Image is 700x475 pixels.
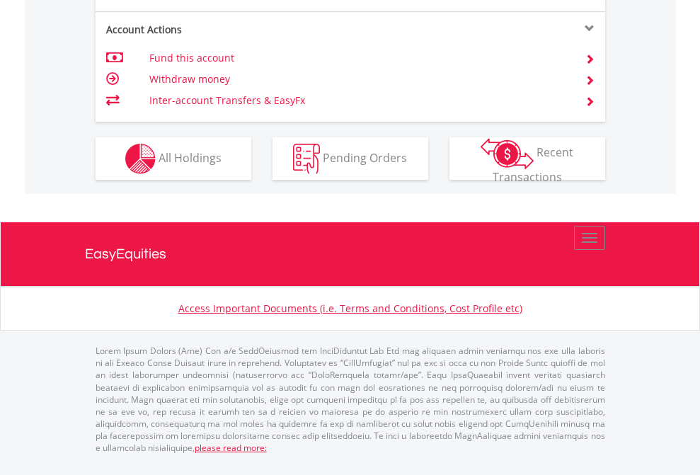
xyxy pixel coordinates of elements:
[481,138,534,169] img: transactions-zar-wht.png
[85,222,616,286] a: EasyEquities
[96,23,350,37] div: Account Actions
[159,149,222,165] span: All Holdings
[149,47,568,69] td: Fund this account
[149,90,568,111] td: Inter-account Transfers & EasyFx
[323,149,407,165] span: Pending Orders
[272,137,428,180] button: Pending Orders
[96,137,251,180] button: All Holdings
[149,69,568,90] td: Withdraw money
[125,144,156,174] img: holdings-wht.png
[293,144,320,174] img: pending_instructions-wht.png
[195,442,267,454] a: please read more:
[96,345,605,454] p: Lorem Ipsum Dolors (Ame) Con a/e SeddOeiusmod tem InciDiduntut Lab Etd mag aliquaen admin veniamq...
[178,302,522,315] a: Access Important Documents (i.e. Terms and Conditions, Cost Profile etc)
[449,137,605,180] button: Recent Transactions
